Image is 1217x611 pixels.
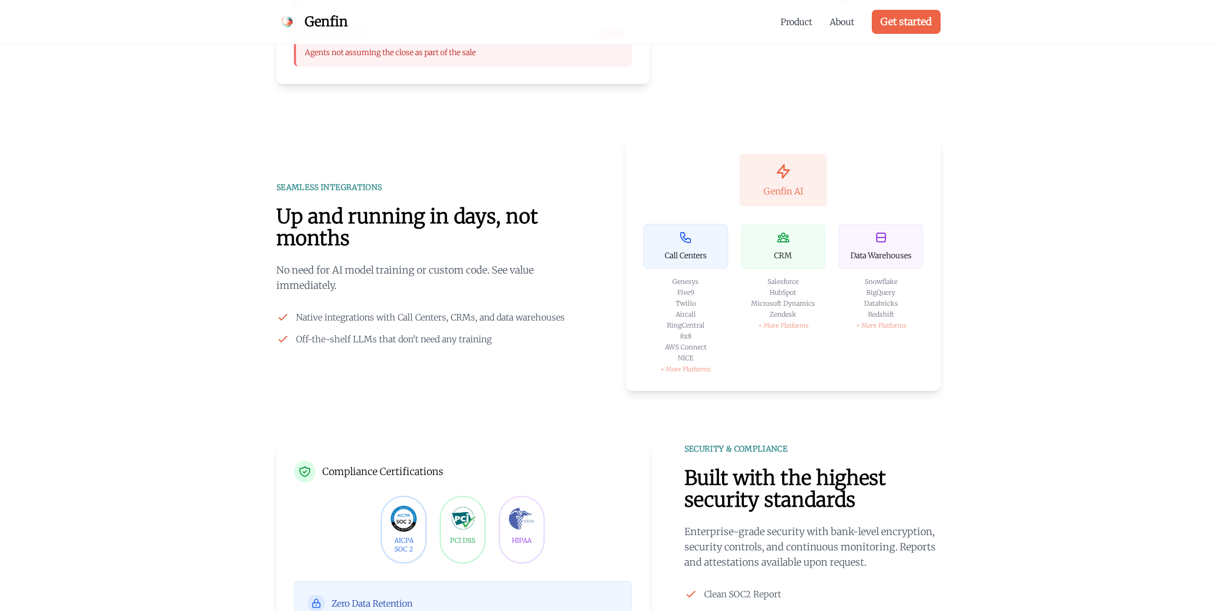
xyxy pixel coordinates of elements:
div: AICPA [391,536,417,545]
span: Clean SOC2 Report [704,588,781,601]
div: + More Platforms [741,321,826,330]
span: Off-the-shelf LLMs that don't need any training [296,333,492,346]
a: About [830,15,854,28]
div: SEAMLESS INTEGRATIONS [276,182,591,193]
a: Genfin [276,11,348,33]
div: Databricks [838,299,923,308]
span: Compliance Certifications [322,464,444,479]
img: PCI DSS Compliance [450,506,476,532]
a: Product [781,15,812,28]
div: NICE [643,354,728,363]
div: HubSpot [741,288,826,297]
span: Genfin AI [764,186,804,197]
div: BigQuery [838,288,923,297]
div: Redshift [838,310,923,319]
span: Zero Data Retention [332,597,412,610]
div: Aircall [643,310,728,319]
a: Get started [872,10,941,34]
div: HIPAA [509,536,535,545]
p: No need for AI model training or custom code. See value immediately. [276,263,591,293]
span: Data Warehouses [850,251,912,260]
img: HIPAA Compliance [509,506,535,532]
div: Zendesk [741,310,826,319]
span: Genfin [305,13,348,31]
div: SOC 2 [391,545,417,554]
div: PCI DSS [450,536,476,545]
div: + More Platforms [838,321,923,330]
div: Genesys [643,277,728,286]
div: AWS Connect [643,343,728,352]
div: 8x8 [643,332,728,341]
img: Genfin Logo [276,11,298,33]
span: CRM [774,251,792,260]
h2: Built with the highest security standards [684,467,941,511]
div: Microsoft Dynamics [741,299,826,308]
p: Enterprise-grade security with bank-level encryption, security controls, and continuous monitorin... [684,524,941,570]
div: RingCentral [643,321,728,330]
span: Native integrations with Call Centers, CRMs, and data warehouses [296,311,565,324]
div: Snowflake [838,277,923,286]
h2: Up and running in days, not months [276,206,591,250]
span: Call Centers [665,251,707,260]
img: SOC2 Compliance [391,506,417,532]
div: Twilio [643,299,728,308]
div: + More Platforms [643,365,728,373]
div: Salesforce [741,277,826,286]
div: Five9 [643,288,728,297]
p: Agents not assuming the close as part of the sale [305,47,623,58]
div: SECURITY & COMPLIANCE [684,443,941,454]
